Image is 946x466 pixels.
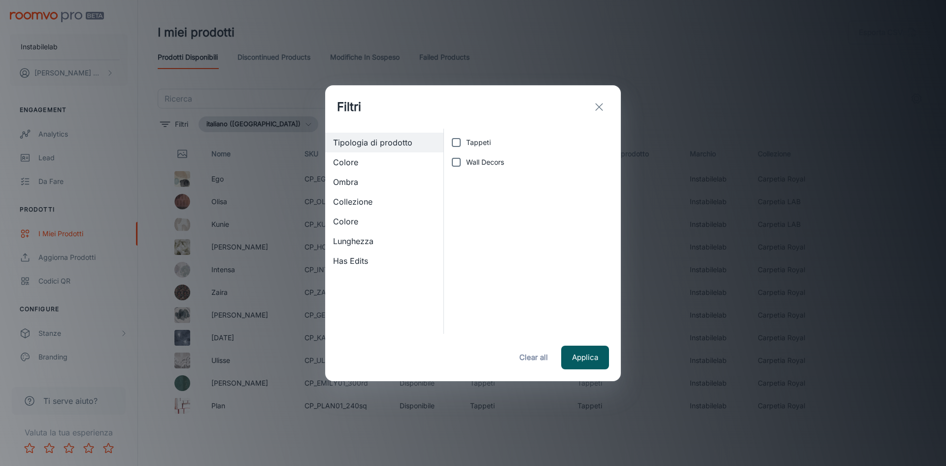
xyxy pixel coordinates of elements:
[325,231,443,251] div: Lunghezza
[325,212,443,231] div: Colore
[325,152,443,172] div: Colore
[333,196,436,208] span: Collezione
[333,235,436,247] span: Lunghezza
[466,157,504,168] span: Wall Decors
[561,346,609,369] button: Applica
[333,156,436,168] span: Colore
[466,137,491,148] span: Tappeti
[514,346,553,369] button: Clear all
[325,133,443,152] div: Tipologia di prodotto
[325,251,443,271] div: Has Edits
[333,137,436,148] span: Tipologia di prodotto
[325,172,443,192] div: Ombra
[333,215,436,227] span: Colore
[589,97,609,117] button: exit
[325,192,443,212] div: Collezione
[333,255,436,267] span: Has Edits
[333,176,436,188] span: Ombra
[337,98,361,116] h1: Filtri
